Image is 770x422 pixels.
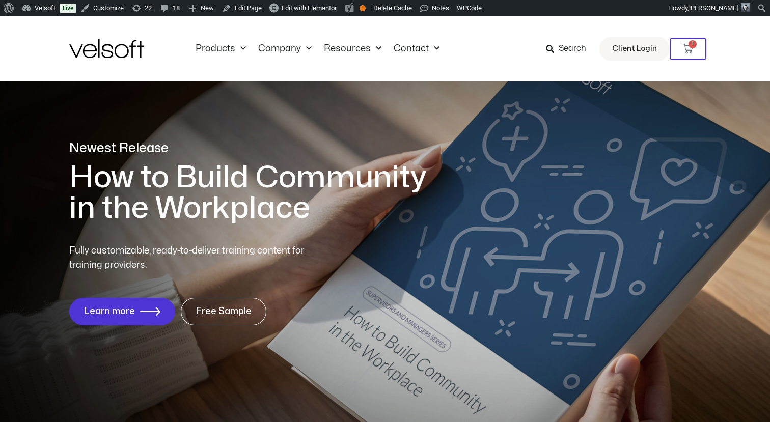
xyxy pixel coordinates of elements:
span: Free Sample [196,306,252,317]
a: ContactMenu Toggle [388,43,446,54]
a: Learn more [69,298,175,325]
img: Velsoft Training Materials [69,39,144,58]
a: Search [546,40,593,58]
span: Edit with Elementor [282,4,337,12]
nav: Menu [189,43,446,54]
p: Fully customizable, ready-to-deliver training content for training providers. [69,244,323,272]
a: ProductsMenu Toggle [189,43,252,54]
h1: How to Build Community in the Workplace [69,162,441,223]
a: Free Sample [181,298,266,325]
div: OK [360,5,366,11]
a: 1 [670,38,706,60]
a: CompanyMenu Toggle [252,43,318,54]
a: Live [60,4,76,13]
span: 1 [689,40,697,48]
span: [PERSON_NAME] [689,4,738,12]
span: Search [559,42,586,55]
span: Client Login [612,42,657,55]
a: Client Login [599,37,670,61]
p: Newest Release [69,139,441,157]
a: ResourcesMenu Toggle [318,43,388,54]
span: Learn more [84,306,135,317]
